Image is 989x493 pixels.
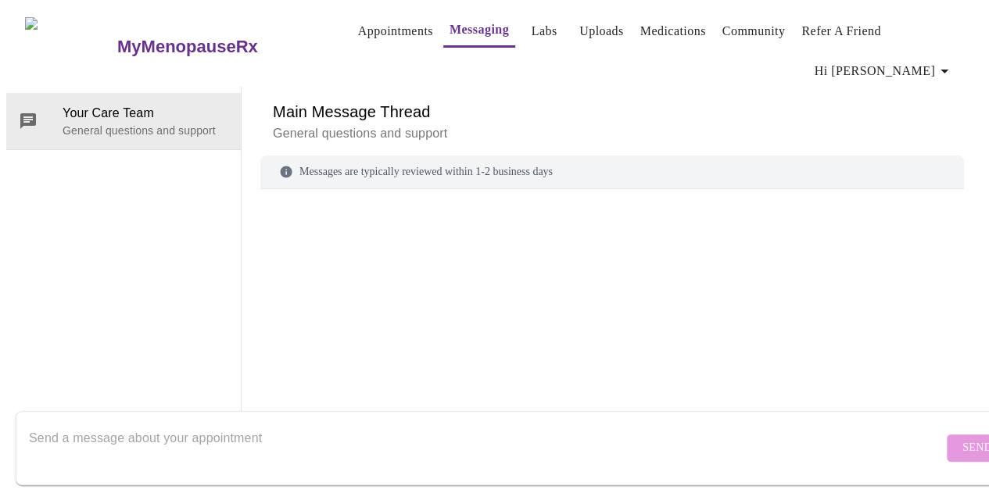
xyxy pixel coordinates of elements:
[25,17,115,76] img: MyMenopauseRx Logo
[519,16,569,47] button: Labs
[273,124,951,143] p: General questions and support
[532,20,557,42] a: Labs
[808,55,960,87] button: Hi [PERSON_NAME]
[815,60,954,82] span: Hi [PERSON_NAME]
[573,16,630,47] button: Uploads
[115,20,320,74] a: MyMenopauseRx
[273,99,951,124] h6: Main Message Thread
[117,37,258,57] h3: MyMenopauseRx
[63,123,228,138] p: General questions and support
[640,20,706,42] a: Medications
[260,155,964,189] div: Messages are typically reviewed within 1-2 business days
[795,16,887,47] button: Refer a Friend
[450,19,509,41] a: Messaging
[443,14,515,48] button: Messaging
[801,20,881,42] a: Refer a Friend
[6,93,241,149] div: Your Care TeamGeneral questions and support
[716,16,792,47] button: Community
[579,20,624,42] a: Uploads
[634,16,712,47] button: Medications
[63,104,228,123] span: Your Care Team
[29,423,943,473] textarea: Send a message about your appointment
[352,16,439,47] button: Appointments
[358,20,433,42] a: Appointments
[722,20,786,42] a: Community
